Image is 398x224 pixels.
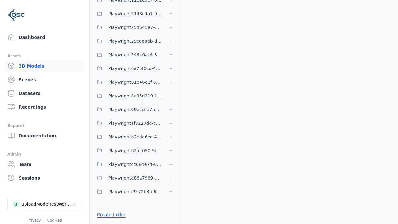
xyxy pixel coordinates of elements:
span: Playwright6a75f0cd-47ca-4f0d-873f-aeb3b152b520 [108,65,162,72]
span: Playwright8a95d319-fb51-49d6-a655-cce786b7c22b [108,92,162,100]
div: Assets [7,52,82,60]
button: Playwrightd86a7989-a27e-4cc3-9165-73b2f9dacd14 [93,172,162,184]
span: Playwright99eccda7-cb0a-4e38-9e00-3a40ae80a22c [108,106,162,113]
button: Playwright99eccda7-cb0a-4e38-9e00-3a40ae80a22c [93,103,162,116]
span: Playwrightcc084e74-6bd9-4f7e-8d69-516a74321fe7 [108,161,162,168]
a: Sessions [5,172,84,184]
a: Privacy [27,218,41,222]
button: Playwright25d545e7-ff08-4d3b-b8cd-ba97913ee80b [93,21,162,34]
a: 3D Models [5,60,84,72]
div: uploadModelTestWorkspace [21,201,72,207]
button: Playwrightcc084e74-6bd9-4f7e-8d69-516a74321fe7 [93,158,162,170]
a: Scenes [5,73,84,86]
button: Playwrightb2fcf050-5f27-47cb-87c2-faf00259dd62 [93,144,162,157]
button: Select a workspace [7,198,82,210]
span: Playwright81b46e1f-86f8-41c5-884a-3d15ee0262c0 [108,78,162,86]
img: Logo [7,6,25,24]
button: Playwrightaf3227dd-cec8-46a2-ae8b-b3eddda3a63a [93,117,162,129]
div: u [13,201,19,207]
button: Playwrightd9f72b3b-66f5-4fd0-9c49-a6be1a64c72c [93,185,162,198]
a: Cookies [47,218,62,222]
button: Playwrightb2eda6ec-40de-407c-a5c5-49f5bc2d938f [93,131,162,143]
span: Playwright54646ac4-3a57-4777-8e27-fe2643ff521d [108,51,162,58]
a: Team [5,158,84,170]
span: Playwrightd9f72b3b-66f5-4fd0-9c49-a6be1a64c72c [108,188,162,195]
div: Admin [7,151,82,158]
span: Playwrightd86a7989-a27e-4cc3-9165-73b2f9dacd14 [108,174,162,182]
button: Create folder [93,209,129,220]
span: | [44,218,45,222]
span: Playwrightb2eda6ec-40de-407c-a5c5-49f5bc2d938f [108,133,162,141]
span: Playwright2148cda1-0135-4eee-9a3e-ba7e638b60a6 [108,10,162,17]
span: Playwrightaf3227dd-cec8-46a2-ae8b-b3eddda3a63a [108,119,162,127]
a: Recordings [5,101,84,113]
span: Playwright29cd686b-d0c9-4777-aa54-1065c8c7cee8 [108,37,162,45]
a: Create folder [97,212,126,218]
button: Playwright2148cda1-0135-4eee-9a3e-ba7e638b60a6 [93,7,162,20]
a: Documentation [5,129,84,142]
button: Playwright6a75f0cd-47ca-4f0d-873f-aeb3b152b520 [93,62,162,75]
a: Datasets [5,87,84,100]
button: Playwright29cd686b-d0c9-4777-aa54-1065c8c7cee8 [93,35,162,47]
button: Playwright81b46e1f-86f8-41c5-884a-3d15ee0262c0 [93,76,162,88]
a: Dashboard [5,31,84,44]
span: Playwrightb2fcf050-5f27-47cb-87c2-faf00259dd62 [108,147,162,154]
button: Playwright54646ac4-3a57-4777-8e27-fe2643ff521d [93,49,162,61]
div: Support [7,122,82,129]
span: Playwright25d545e7-ff08-4d3b-b8cd-ba97913ee80b [108,24,162,31]
button: Playwright8a95d319-fb51-49d6-a655-cce786b7c22b [93,90,162,102]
